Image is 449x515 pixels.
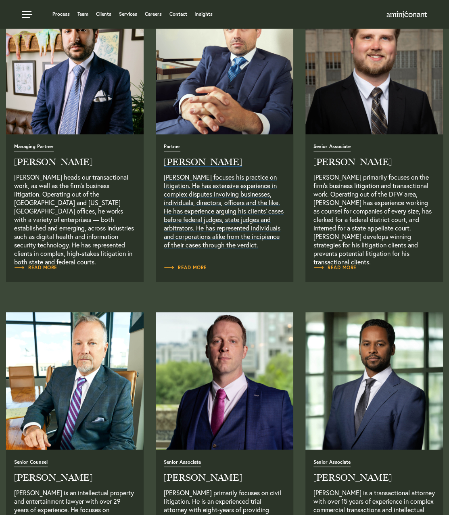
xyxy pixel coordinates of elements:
[14,473,136,482] h2: [PERSON_NAME]
[14,459,48,467] span: Senior Counsel
[164,143,285,257] a: Read Full Bio
[194,12,213,17] a: Insights
[313,264,357,272] a: Read Full Bio
[164,173,285,257] p: [PERSON_NAME] focuses his practice on litigation. He has extensive experience in complex disputes...
[6,312,144,450] a: Read Full Bio
[156,312,293,450] img: ac-team-aaron-gankofskie.jpg
[313,173,435,257] p: [PERSON_NAME] primarily focuses on the firm’s business litigation and transactional work. Operati...
[386,11,427,18] img: Amini & Conant
[164,264,207,272] a: Read Full Bio
[14,264,57,272] a: Read Full Bio
[164,473,285,482] h2: [PERSON_NAME]
[156,312,293,450] a: Read Full Bio
[14,144,54,152] span: Managing Partner
[14,158,136,167] h2: [PERSON_NAME]
[145,12,162,17] a: Careers
[169,12,187,17] a: Contact
[313,143,435,257] a: Read Full Bio
[14,173,136,257] p: [PERSON_NAME] heads our transactional work, as well as the firm’s business litigation. Operating ...
[6,312,144,450] img: buck_mckinney.jpg
[14,265,57,270] span: Read More
[52,12,70,17] a: Process
[313,144,351,152] span: Senior Associate
[305,312,443,450] a: Read Full Bio
[313,265,357,270] span: Read More
[313,459,351,467] span: Senior Associate
[164,158,285,167] h2: [PERSON_NAME]
[313,158,435,167] h2: [PERSON_NAME]
[77,12,88,17] a: Team
[14,143,136,257] a: Read Full Bio
[164,265,207,270] span: Read More
[164,144,180,152] span: Partner
[386,12,427,18] a: Home
[119,12,137,17] a: Services
[164,459,201,467] span: Senior Associate
[305,312,443,450] img: ac-profile-headshots-joel.jpg
[313,473,435,482] h2: [PERSON_NAME]
[96,12,111,17] a: Clients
